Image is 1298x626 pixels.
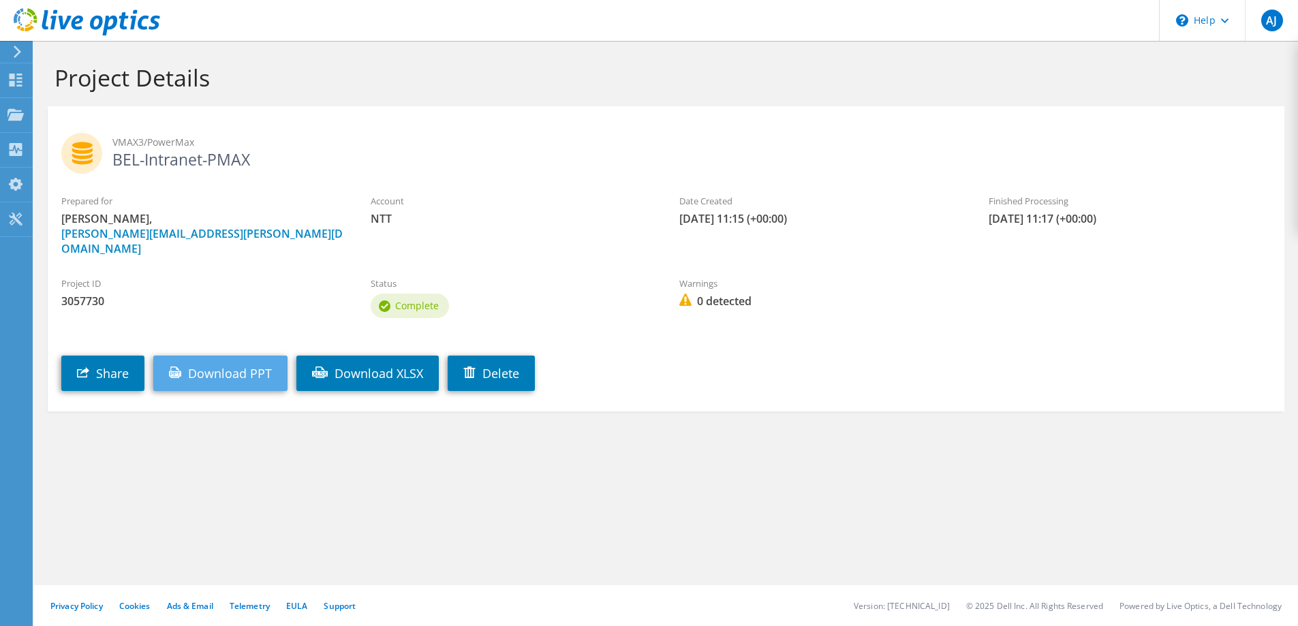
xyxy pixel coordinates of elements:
[448,356,535,391] a: Delete
[61,133,1271,167] h2: BEL-Intranet-PMAX
[119,600,151,612] a: Cookies
[989,211,1271,226] span: [DATE] 11:17 (+00:00)
[61,226,343,256] a: [PERSON_NAME][EMAIL_ADDRESS][PERSON_NAME][DOMAIN_NAME]
[989,194,1271,208] label: Finished Processing
[371,277,653,290] label: Status
[395,299,439,312] span: Complete
[61,356,144,391] a: Share
[61,294,343,309] span: 3057730
[371,211,653,226] span: NTT
[1261,10,1283,31] span: AJ
[286,600,307,612] a: EULA
[371,194,653,208] label: Account
[679,194,961,208] label: Date Created
[230,600,270,612] a: Telemetry
[324,600,356,612] a: Support
[153,356,288,391] a: Download PPT
[679,277,961,290] label: Warnings
[55,63,1271,92] h1: Project Details
[61,211,343,256] span: [PERSON_NAME],
[50,600,103,612] a: Privacy Policy
[1176,14,1188,27] svg: \n
[679,294,961,309] span: 0 detected
[1119,600,1282,612] li: Powered by Live Optics, a Dell Technology
[679,211,961,226] span: [DATE] 11:15 (+00:00)
[167,600,213,612] a: Ads & Email
[296,356,439,391] a: Download XLSX
[61,194,343,208] label: Prepared for
[966,600,1103,612] li: © 2025 Dell Inc. All Rights Reserved
[854,600,950,612] li: Version: [TECHNICAL_ID]
[112,135,1271,150] span: VMAX3/PowerMax
[61,277,343,290] label: Project ID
